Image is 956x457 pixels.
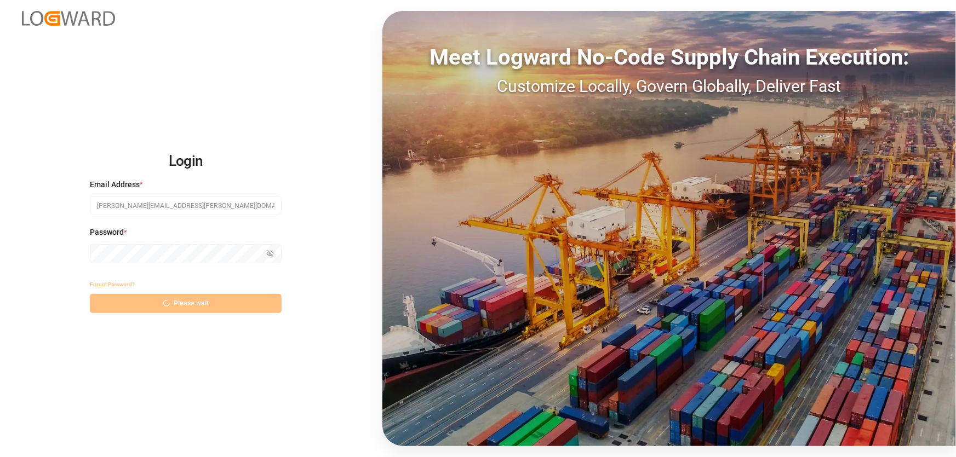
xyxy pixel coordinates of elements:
img: Logward_new_orange.png [22,11,115,26]
input: Enter your email [90,196,282,215]
span: Password [90,227,124,238]
div: Customize Locally, Govern Globally, Deliver Fast [382,74,956,99]
span: Email Address [90,179,140,190]
h2: Login [90,144,282,179]
div: Meet Logward No-Code Supply Chain Execution: [382,41,956,74]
